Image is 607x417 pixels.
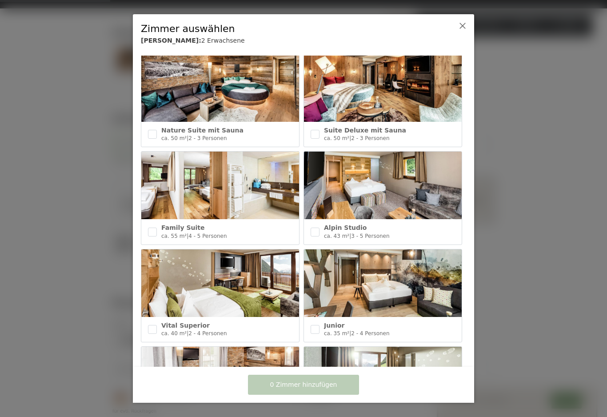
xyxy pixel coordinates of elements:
span: ca. 50 m² [324,135,349,141]
img: Family Suite [141,152,299,219]
span: ca. 40 m² [161,330,187,337]
span: | [349,233,351,239]
span: 2 - 4 Personen [188,330,227,337]
img: Nature Suite mit Sauna [141,54,299,122]
span: Junior [324,322,344,329]
span: Nature Suite mit Sauna [161,127,244,134]
span: 2 Erwachsene [201,37,245,44]
img: Suite Deluxe mit Sauna [304,54,462,122]
span: | [187,135,188,141]
span: ca. 55 m² [161,233,187,239]
span: Suite Deluxe mit Sauna [324,127,406,134]
span: 2 - 3 Personen [188,135,227,141]
span: ca. 50 m² [161,135,187,141]
img: Single Alpin [141,347,299,414]
span: | [349,330,351,337]
img: Vital Superior [141,249,299,317]
img: Alpin Studio [304,152,462,219]
b: [PERSON_NAME]: [141,37,201,44]
span: | [187,330,188,337]
span: Alpin Studio [324,224,367,231]
span: 2 - 4 Personen [351,330,389,337]
span: Family Suite [161,224,204,231]
img: Junior [304,249,462,317]
img: Single Superior [304,347,462,414]
span: 2 - 3 Personen [351,135,389,141]
span: | [187,233,188,239]
span: Vital Superior [161,322,210,329]
span: | [349,135,351,141]
span: ca. 43 m² [324,233,349,239]
span: 3 - 5 Personen [351,233,389,239]
span: 4 - 5 Personen [188,233,227,239]
div: Zimmer auswählen [141,22,439,36]
span: ca. 35 m² [324,330,349,337]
